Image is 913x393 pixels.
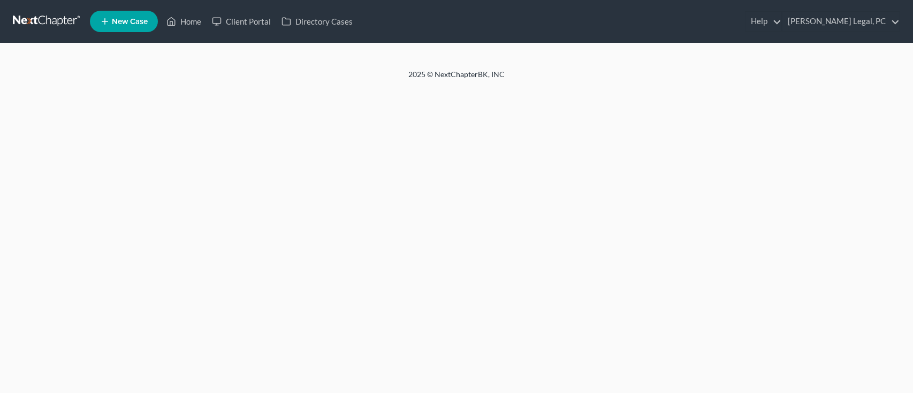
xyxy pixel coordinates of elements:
a: [PERSON_NAME] Legal, PC [782,12,900,31]
a: Directory Cases [276,12,358,31]
new-legal-case-button: New Case [90,11,158,32]
a: Help [745,12,781,31]
a: Home [161,12,207,31]
div: 2025 © NextChapterBK, INC [151,69,762,88]
a: Client Portal [207,12,276,31]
